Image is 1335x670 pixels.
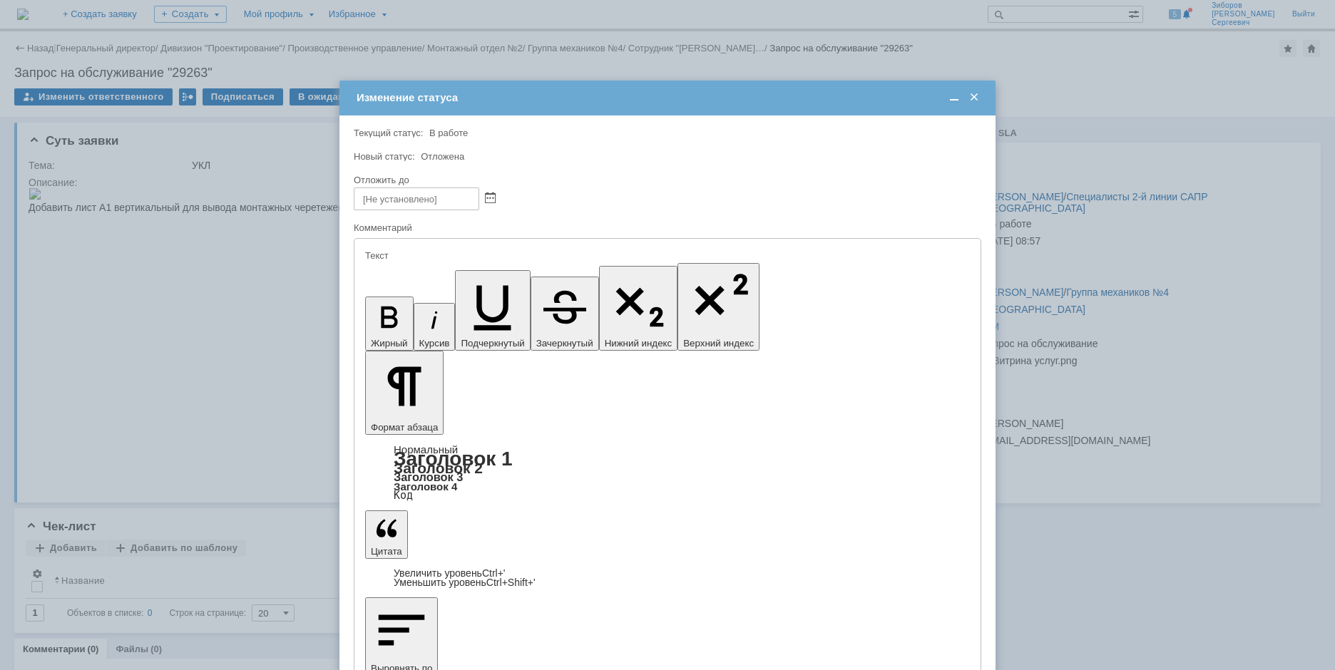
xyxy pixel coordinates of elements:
[531,277,599,351] button: Зачеркнутый
[536,338,593,349] span: Зачеркнутый
[394,460,483,476] a: Заголовок 2
[486,577,536,588] span: Ctrl+Shift+'
[421,151,464,162] span: Отложена
[683,338,754,349] span: Верхний индекс
[967,91,981,104] span: Закрыть
[394,577,536,588] a: Decrease
[371,422,438,433] span: Формат абзаца
[371,338,408,349] span: Жирный
[371,546,402,557] span: Цитата
[354,128,423,138] label: Текущий статус:
[394,470,463,483] a: Заголовок 3
[599,266,678,351] button: Нижний индекс
[365,251,967,260] div: Текст
[354,222,978,235] div: Комментарий
[461,338,524,349] span: Подчеркнутый
[394,489,413,502] a: Код
[429,128,468,138] span: В работе
[605,338,672,349] span: Нижний индекс
[394,567,506,579] a: Increase
[677,263,759,351] button: Верхний индекс
[365,569,970,587] div: Цитата
[482,567,506,579] span: Ctrl+'
[365,445,970,500] div: Формат абзаца
[947,91,961,104] span: Свернуть (Ctrl + M)
[354,175,978,185] div: Отложить до
[365,351,444,435] button: Формат абзаца
[357,91,981,104] div: Изменение статуса
[455,270,530,351] button: Подчеркнутый
[394,443,458,455] a: Нормальный
[394,448,513,470] a: Заголовок 1
[419,338,450,349] span: Курсив
[394,480,457,493] a: Заголовок 4
[414,303,456,351] button: Курсив
[354,187,479,210] input: [Не установлено]
[365,297,414,351] button: Жирный
[354,151,415,162] label: Новый статус:
[365,510,408,559] button: Цитата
